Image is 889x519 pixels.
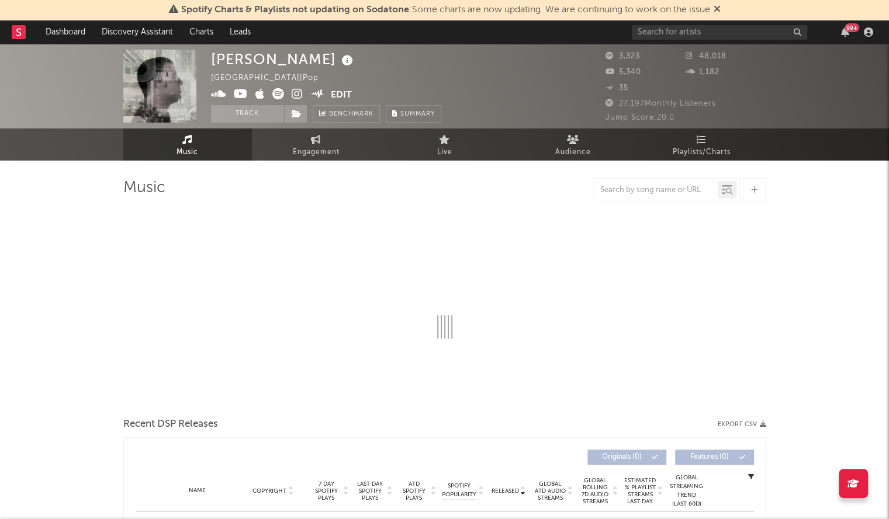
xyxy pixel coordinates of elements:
[509,128,638,161] a: Audience
[355,480,386,501] span: Last Day Spotify Plays
[211,105,284,123] button: Track
[400,111,435,117] span: Summary
[683,454,736,461] span: Features ( 0 )
[331,88,352,103] button: Edit
[594,186,718,195] input: Search by song name or URL
[437,145,452,159] span: Live
[252,128,380,161] a: Engagement
[329,107,373,121] span: Benchmark
[293,145,340,159] span: Engagement
[181,5,710,15] span: : Some charts are now updating. We are continuing to work on the issue
[669,473,704,508] div: Global Streaming Trend (Last 60D)
[37,20,94,44] a: Dashboard
[675,450,754,465] button: Features(0)
[442,482,476,499] span: Spotify Popularity
[686,53,727,60] span: 48,018
[624,477,656,505] span: Estimated % Playlist Streams Last Day
[159,486,236,495] div: Name
[123,128,252,161] a: Music
[380,128,509,161] a: Live
[211,71,332,85] div: [GEOGRAPHIC_DATA] | Pop
[718,421,766,428] button: Export CSV
[399,480,430,501] span: ATD Spotify Plays
[313,105,380,123] a: Benchmark
[606,53,640,60] span: 3,323
[587,450,666,465] button: Originals(0)
[311,480,342,501] span: 7 Day Spotify Plays
[94,20,181,44] a: Discovery Assistant
[123,417,218,431] span: Recent DSP Releases
[222,20,259,44] a: Leads
[632,25,807,40] input: Search for artists
[845,23,859,32] div: 99 +
[606,100,716,107] span: 27,197 Monthly Listeners
[595,454,649,461] span: Originals ( 0 )
[606,114,674,121] span: Jump Score: 20.0
[252,487,286,494] span: Copyright
[177,145,198,159] span: Music
[579,477,611,505] span: Global Rolling 7D Audio Streams
[386,105,441,123] button: Summary
[211,50,356,69] div: [PERSON_NAME]
[638,128,766,161] a: Playlists/Charts
[841,27,849,37] button: 99+
[606,84,628,92] span: 35
[714,5,721,15] span: Dismiss
[606,68,641,76] span: 5,340
[673,145,731,159] span: Playlists/Charts
[534,480,566,501] span: Global ATD Audio Streams
[492,487,519,494] span: Released
[686,68,719,76] span: 1,182
[181,5,409,15] span: Spotify Charts & Playlists not updating on Sodatone
[555,145,591,159] span: Audience
[181,20,222,44] a: Charts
